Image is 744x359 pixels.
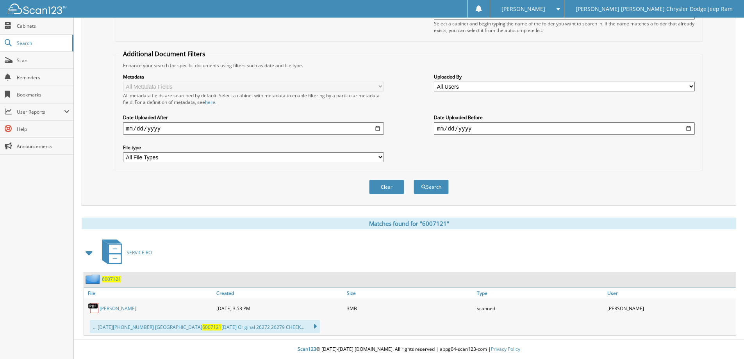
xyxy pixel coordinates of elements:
[214,288,345,298] a: Created
[17,23,70,29] span: Cabinets
[475,288,605,298] a: Type
[434,20,695,34] div: Select a cabinet and begin typing the name of the folder you want to search in. If the name match...
[123,92,384,105] div: All metadata fields are searched by default. Select a cabinet with metadata to enable filtering b...
[123,122,384,135] input: start
[88,302,100,314] img: PDF.png
[17,57,70,64] span: Scan
[205,99,215,105] a: here
[576,7,733,11] span: [PERSON_NAME] [PERSON_NAME] Chrysler Dodge Jeep Ram
[414,180,449,194] button: Search
[97,237,152,268] a: SERVICE RO
[123,73,384,80] label: Metadata
[434,73,695,80] label: Uploaded By
[127,249,152,256] span: SERVICE RO
[369,180,404,194] button: Clear
[119,62,699,69] div: Enhance your search for specific documents using filters such as date and file type.
[605,288,736,298] a: User
[86,274,102,284] img: folder2.png
[491,346,520,352] a: Privacy Policy
[345,288,475,298] a: Size
[17,109,64,115] span: User Reports
[17,143,70,150] span: Announcements
[100,305,136,312] a: [PERSON_NAME]
[17,74,70,81] span: Reminders
[90,320,320,333] div: ... [DATE][PHONE_NUMBER] [GEOGRAPHIC_DATA] [DATE] Original 26272 26279 CHEEK...
[17,40,68,46] span: Search
[74,340,744,359] div: © [DATE]-[DATE] [DOMAIN_NAME]. All rights reserved | appg04-scan123-com |
[202,324,221,330] span: 6007121
[123,114,384,121] label: Date Uploaded After
[123,144,384,151] label: File type
[119,50,209,58] legend: Additional Document Filters
[345,300,475,316] div: 3MB
[501,7,545,11] span: [PERSON_NAME]
[705,321,744,359] iframe: Chat Widget
[475,300,605,316] div: scanned
[84,288,214,298] a: File
[434,122,695,135] input: end
[102,276,121,282] a: 6007121
[434,114,695,121] label: Date Uploaded Before
[17,126,70,132] span: Help
[605,300,736,316] div: [PERSON_NAME]
[8,4,66,14] img: scan123-logo-white.svg
[17,91,70,98] span: Bookmarks
[298,346,316,352] span: Scan123
[82,218,736,229] div: Matches found for "6007121"
[214,300,345,316] div: [DATE] 3:53 PM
